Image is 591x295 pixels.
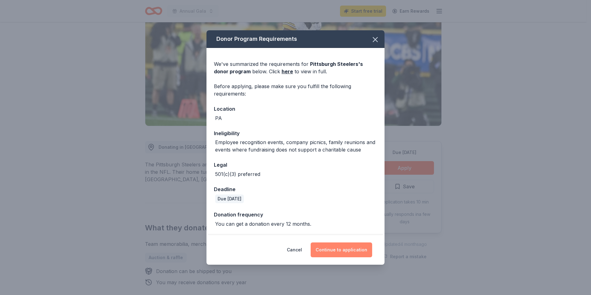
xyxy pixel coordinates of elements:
div: Before applying, please make sure you fulfill the following requirements: [214,83,377,97]
button: Cancel [287,242,302,257]
div: We've summarized the requirements for below. Click to view in full. [214,60,377,75]
button: Continue to application [311,242,372,257]
div: Deadline [214,185,377,193]
div: Due [DATE] [215,195,244,203]
div: Donation frequency [214,211,377,219]
div: You can get a donation every 12 months. [215,220,311,228]
div: Ineligibility [214,129,377,137]
div: PA [215,114,222,122]
div: Employee recognition events, company picnics, family reunions and events where fundraising does n... [215,139,377,153]
div: Legal [214,161,377,169]
a: here [282,68,293,75]
div: Donor Program Requirements [206,30,385,48]
div: Location [214,105,377,113]
div: 501(c)(3) preferred [215,170,260,178]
